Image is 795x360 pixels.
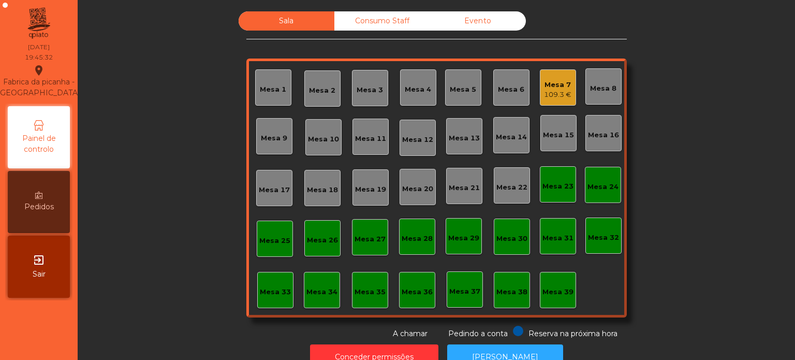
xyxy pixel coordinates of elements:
[544,80,571,90] div: Mesa 7
[496,182,527,193] div: Mesa 22
[496,287,527,297] div: Mesa 38
[334,11,430,31] div: Consumo Staff
[542,287,573,297] div: Mesa 39
[357,85,383,95] div: Mesa 3
[402,234,433,244] div: Mesa 28
[355,134,386,144] div: Mesa 11
[259,236,290,246] div: Mesa 25
[26,5,51,41] img: qpiato
[496,234,527,244] div: Mesa 30
[393,329,428,338] span: A chamar
[449,183,480,193] div: Mesa 21
[355,234,386,244] div: Mesa 27
[306,287,337,297] div: Mesa 34
[448,233,479,243] div: Mesa 29
[307,185,338,195] div: Mesa 18
[542,233,573,243] div: Mesa 31
[309,85,335,96] div: Mesa 2
[33,269,46,280] span: Sair
[544,90,571,100] div: 109.3 €
[587,182,619,192] div: Mesa 24
[10,133,67,155] span: Painel de controlo
[590,83,616,94] div: Mesa 8
[260,84,286,95] div: Mesa 1
[430,11,526,31] div: Evento
[355,287,386,297] div: Mesa 35
[261,133,287,143] div: Mesa 9
[498,84,524,95] div: Mesa 6
[450,84,476,95] div: Mesa 5
[28,42,50,52] div: [DATE]
[33,64,45,77] i: location_on
[259,185,290,195] div: Mesa 17
[543,130,574,140] div: Mesa 15
[449,286,480,297] div: Mesa 37
[307,235,338,246] div: Mesa 26
[588,130,619,140] div: Mesa 16
[308,134,339,145] div: Mesa 10
[496,132,527,142] div: Mesa 14
[355,184,386,195] div: Mesa 19
[33,254,45,266] i: exit_to_app
[588,233,619,243] div: Mesa 32
[449,133,480,143] div: Mesa 13
[542,181,573,192] div: Mesa 23
[405,84,431,95] div: Mesa 4
[448,329,508,338] span: Pedindo a conta
[402,135,433,145] div: Mesa 12
[24,201,54,212] span: Pedidos
[239,11,334,31] div: Sala
[25,53,53,62] div: 19:45:32
[402,184,433,194] div: Mesa 20
[260,287,291,297] div: Mesa 33
[402,287,433,297] div: Mesa 36
[528,329,617,338] span: Reserva na próxima hora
